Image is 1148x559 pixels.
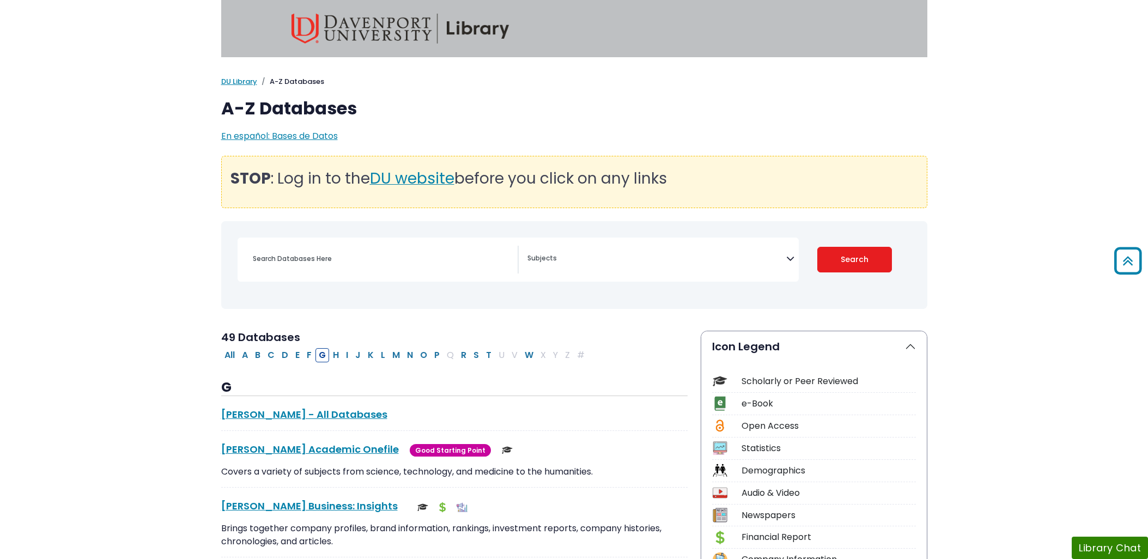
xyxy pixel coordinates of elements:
[483,348,495,362] button: Filter Results T
[458,348,470,362] button: Filter Results R
[230,168,370,189] span: : Log in to the
[221,130,338,142] a: En español: Bases de Datos
[742,464,916,477] div: Demographics
[713,418,727,433] img: Icon Open Access
[742,509,916,522] div: Newspapers
[502,445,513,455] img: Scholarly or Peer Reviewed
[701,331,927,362] button: Icon Legend
[742,420,916,433] div: Open Access
[221,465,688,478] p: Covers a variety of subjects from science, technology, and medicine to the humanities.
[713,374,727,388] img: Icon Scholarly or Peer Reviewed
[330,348,342,362] button: Filter Results H
[221,348,238,362] button: All
[221,442,399,456] a: [PERSON_NAME] Academic Onefile
[292,348,303,362] button: Filter Results E
[221,221,927,309] nav: Search filters
[221,330,300,345] span: 49 Databases
[230,168,271,189] strong: STOP
[315,348,329,362] button: Filter Results G
[417,502,428,513] img: Scholarly or Peer Reviewed
[221,76,257,87] a: DU Library
[264,348,278,362] button: Filter Results C
[817,247,892,272] button: Submit for Search Results
[239,348,251,362] button: Filter Results A
[252,348,264,362] button: Filter Results B
[742,531,916,544] div: Financial Report
[221,98,927,119] h1: A-Z Databases
[527,255,786,264] textarea: Search
[1072,537,1148,559] button: Library Chat
[713,396,727,411] img: Icon e-Book
[246,251,518,266] input: Search database by title or keyword
[257,76,324,87] li: A-Z Databases
[404,348,416,362] button: Filter Results N
[713,441,727,455] img: Icon Statistics
[221,408,387,421] a: [PERSON_NAME] - All Databases
[742,487,916,500] div: Audio & Video
[1110,252,1145,270] a: Back to Top
[470,348,482,362] button: Filter Results S
[713,463,727,478] img: Icon Demographics
[365,348,377,362] button: Filter Results K
[389,348,403,362] button: Filter Results M
[221,380,688,396] h3: G
[457,502,467,513] img: Industry Report
[343,348,351,362] button: Filter Results I
[713,485,727,500] img: Icon Audio & Video
[370,175,454,186] a: DU website
[370,168,454,189] span: DU website
[521,348,537,362] button: Filter Results W
[352,348,364,362] button: Filter Results J
[742,442,916,455] div: Statistics
[742,375,916,388] div: Scholarly or Peer Reviewed
[417,348,430,362] button: Filter Results O
[221,348,589,361] div: Alpha-list to filter by first letter of database name
[437,502,448,513] img: Financial Report
[221,499,398,513] a: [PERSON_NAME] Business: Insights
[454,168,667,189] span: before you click on any links
[431,348,443,362] button: Filter Results P
[713,530,727,545] img: Icon Financial Report
[378,348,388,362] button: Filter Results L
[713,508,727,522] img: Icon Newspapers
[221,76,927,87] nav: breadcrumb
[303,348,315,362] button: Filter Results F
[410,444,491,457] span: Good Starting Point
[742,397,916,410] div: e-Book
[291,14,509,44] img: Davenport University Library
[278,348,291,362] button: Filter Results D
[221,522,688,548] p: Brings together company profiles, brand information, rankings, investment reports, company histor...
